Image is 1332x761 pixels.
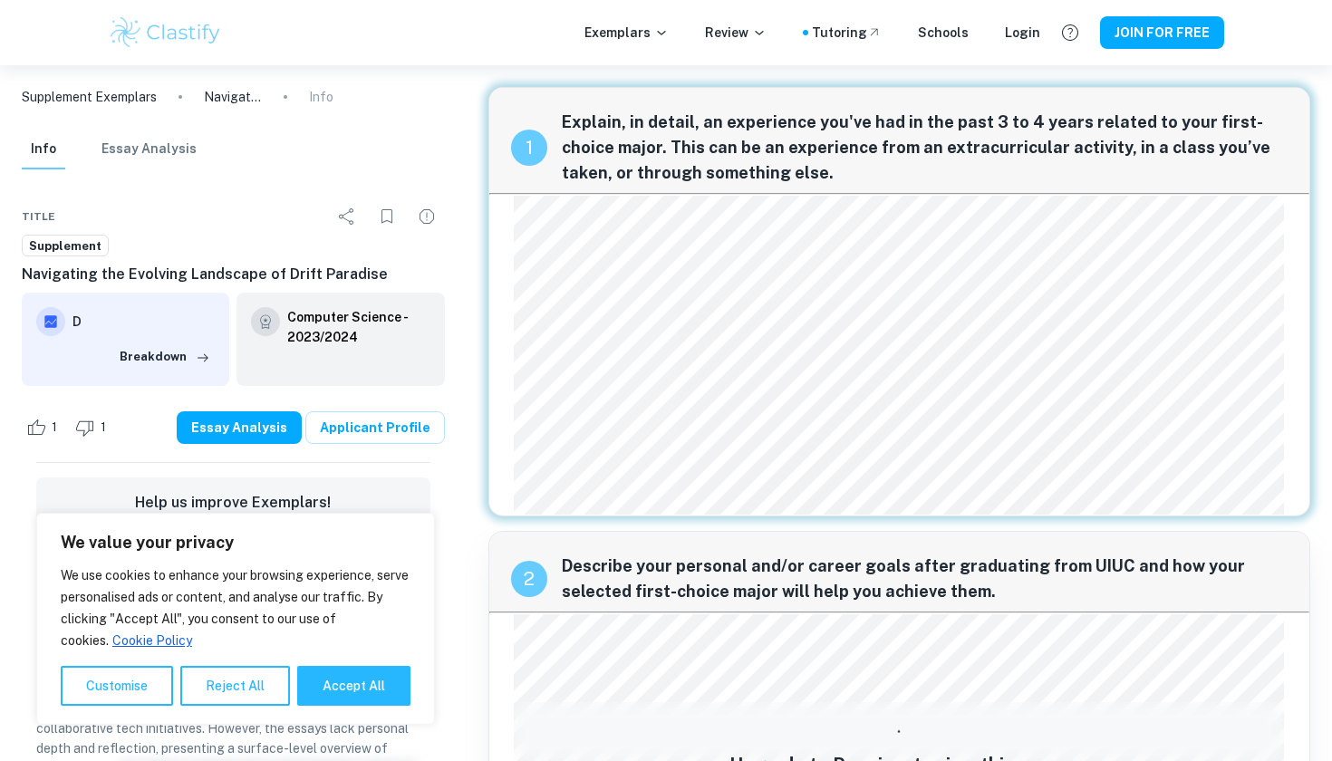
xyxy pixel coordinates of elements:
[61,564,410,651] p: We use cookies to enhance your browsing experience, serve personalised ads or content, and analys...
[23,237,108,255] span: Supplement
[22,264,445,285] h6: Navigating the Evolving Landscape of Drift Paradise
[287,307,430,347] a: Computer Science - 2023/2024
[918,23,969,43] a: Schools
[91,419,116,437] span: 1
[511,130,547,166] div: recipe
[36,513,435,725] div: We value your privacy
[562,554,1289,604] span: Describe your personal and/or career goals after graduating from UIUC and how your selected first...
[22,413,67,442] div: Like
[22,235,109,257] a: Supplement
[22,130,65,169] button: Info
[1055,17,1086,48] button: Help and Feedback
[180,666,290,706] button: Reject All
[204,87,262,107] p: Navigating the Evolving Landscape of Drift Paradise
[22,208,55,225] span: Title
[562,110,1289,186] span: Explain, in detail, an experience you've had in the past 3 to 4 years related to your first-choic...
[305,411,445,444] a: Applicant Profile
[61,666,173,706] button: Customise
[42,419,67,437] span: 1
[511,561,547,597] div: recipe
[1005,23,1040,43] a: Login
[101,130,197,169] button: Essay Analysis
[51,492,416,514] h6: Help us improve Exemplars!
[61,532,410,554] p: We value your privacy
[108,14,223,51] img: Clastify logo
[369,198,405,235] div: Bookmark
[72,312,215,332] h6: D
[409,198,445,235] div: Report issue
[1100,16,1224,49] button: JOIN FOR FREE
[329,198,365,235] div: Share
[297,666,410,706] button: Accept All
[309,87,333,107] p: Info
[71,413,116,442] div: Dislike
[22,87,157,107] a: Supplement Exemplars
[111,632,193,649] a: Cookie Policy
[177,411,302,444] button: Essay Analysis
[115,343,215,371] button: Breakdown
[812,23,882,43] a: Tutoring
[584,23,669,43] p: Exemplars
[705,23,767,43] p: Review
